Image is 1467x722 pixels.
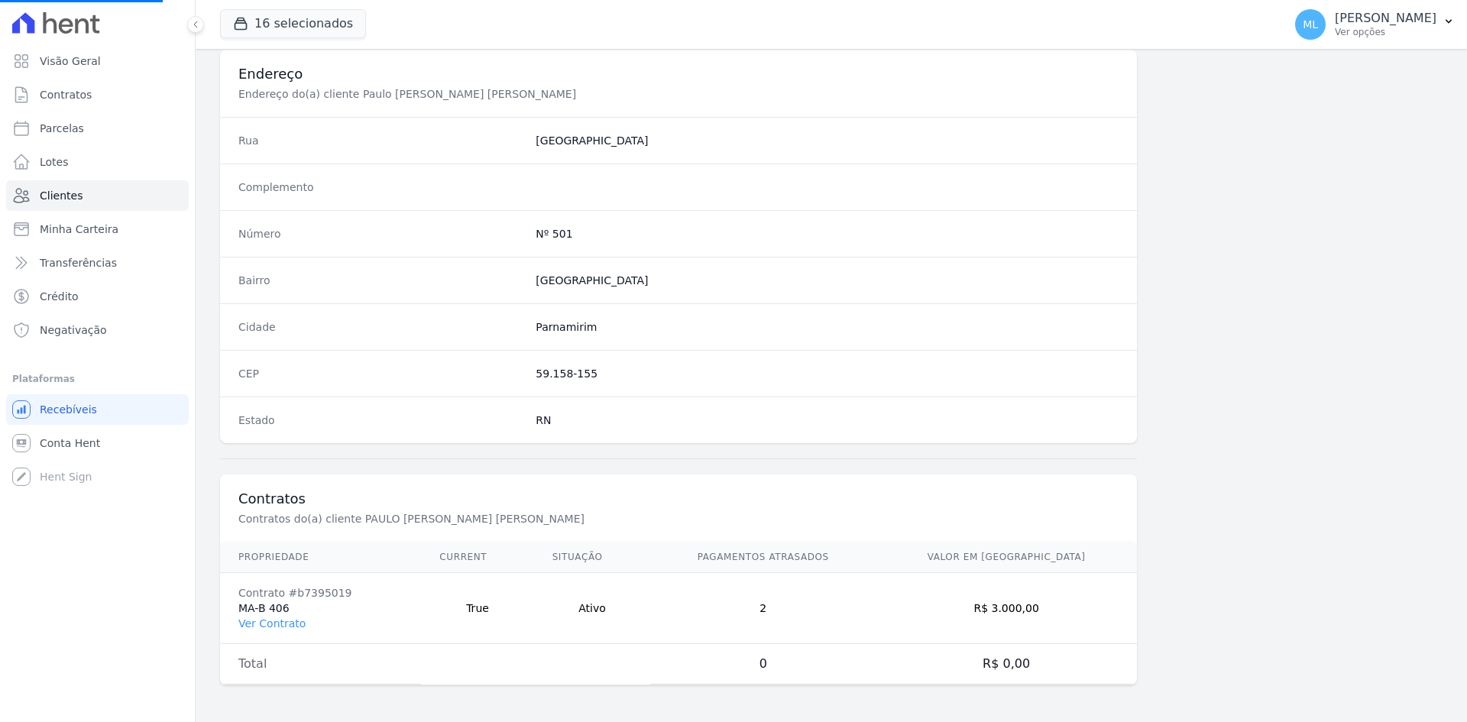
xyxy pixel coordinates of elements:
span: Recebíveis [40,402,97,417]
dd: [GEOGRAPHIC_DATA] [536,133,1119,148]
dt: Rua [238,133,523,148]
div: Plataformas [12,370,183,388]
td: 0 [650,644,876,685]
a: Clientes [6,180,189,211]
th: Propriedade [220,542,421,573]
dt: CEP [238,366,523,381]
a: Lotes [6,147,189,177]
a: Crédito [6,281,189,312]
dt: Cidade [238,319,523,335]
p: Endereço do(a) cliente Paulo [PERSON_NAME] [PERSON_NAME] [238,86,752,102]
span: Clientes [40,188,83,203]
button: ML [PERSON_NAME] Ver opções [1283,3,1467,46]
div: Contrato #b7395019 [238,585,403,601]
span: Transferências [40,255,117,270]
span: Crédito [40,289,79,304]
h3: Endereço [238,65,1119,83]
th: Current [421,542,533,573]
span: Negativação [40,322,107,338]
dd: 59.158-155 [536,366,1119,381]
span: Contratos [40,87,92,102]
dd: Parnamirim [536,319,1119,335]
td: MA-B 406 [220,573,421,644]
dt: Complemento [238,180,523,195]
p: Contratos do(a) cliente PAULO [PERSON_NAME] [PERSON_NAME] [238,511,752,526]
dt: Número [238,226,523,241]
dt: Bairro [238,273,523,288]
a: Conta Hent [6,428,189,458]
dd: [GEOGRAPHIC_DATA] [536,273,1119,288]
a: Visão Geral [6,46,189,76]
dd: Nº 501 [536,226,1119,241]
a: Parcelas [6,113,189,144]
a: Ver Contrato [238,617,306,630]
span: Visão Geral [40,53,101,69]
td: 2 [650,573,876,644]
dd: RN [536,413,1119,428]
td: Total [220,644,421,685]
td: R$ 3.000,00 [876,573,1137,644]
a: Transferências [6,248,189,278]
span: Conta Hent [40,435,100,451]
td: Ativo [534,573,651,644]
button: 16 selecionados [220,9,366,38]
th: Situação [534,542,651,573]
a: Minha Carteira [6,214,189,244]
span: Lotes [40,154,69,170]
p: Ver opções [1335,26,1436,38]
a: Recebíveis [6,394,189,425]
dt: Estado [238,413,523,428]
th: Pagamentos Atrasados [650,542,876,573]
a: Negativação [6,315,189,345]
p: [PERSON_NAME] [1335,11,1436,26]
td: True [421,573,533,644]
span: Parcelas [40,121,84,136]
th: Valor em [GEOGRAPHIC_DATA] [876,542,1137,573]
span: Minha Carteira [40,222,118,237]
a: Contratos [6,79,189,110]
td: R$ 0,00 [876,644,1137,685]
span: ML [1303,19,1318,30]
h3: Contratos [238,490,1119,508]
